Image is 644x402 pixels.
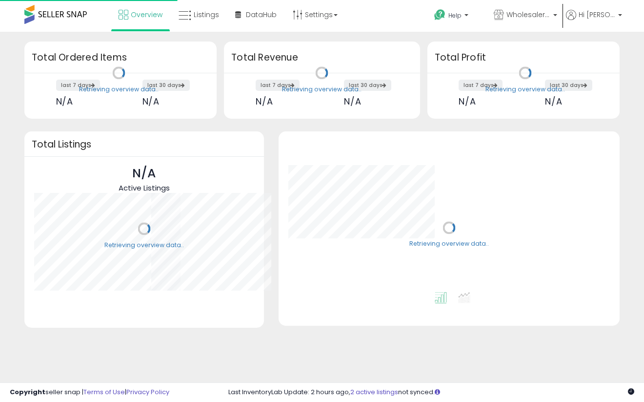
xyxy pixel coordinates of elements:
div: seller snap | | [10,388,169,397]
i: Click here to read more about un-synced listings. [435,389,440,395]
span: Help [448,11,462,20]
i: Get Help [434,9,446,21]
span: Overview [131,10,162,20]
div: Retrieving overview data.. [104,241,184,250]
div: Retrieving overview data.. [409,240,489,249]
span: DataHub [246,10,277,20]
span: Hi [PERSON_NAME] [579,10,615,20]
a: 2 active listings [350,387,398,397]
span: Wholesaler AZ [506,10,550,20]
div: Retrieving overview data.. [79,85,159,94]
a: Help [426,1,485,32]
a: Hi [PERSON_NAME] [566,10,622,32]
a: Terms of Use [83,387,125,397]
span: Listings [194,10,219,20]
strong: Copyright [10,387,45,397]
div: Retrieving overview data.. [485,85,565,94]
a: Privacy Policy [126,387,169,397]
div: Last InventoryLab Update: 2 hours ago, not synced. [228,388,634,397]
div: Retrieving overview data.. [282,85,362,94]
